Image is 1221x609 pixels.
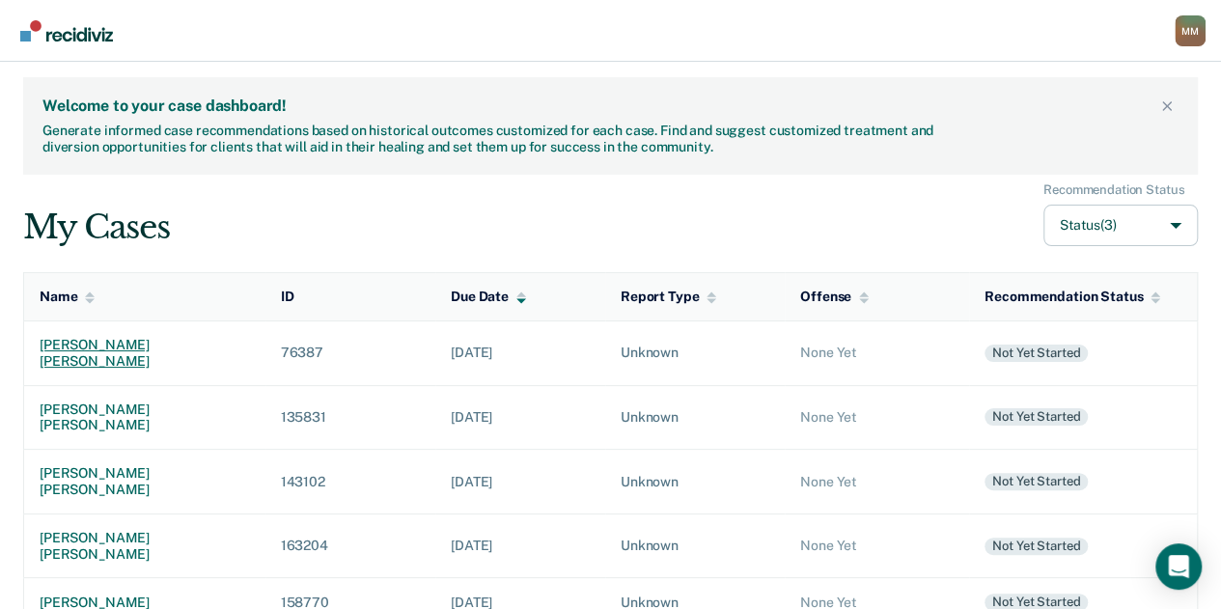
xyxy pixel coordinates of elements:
[800,538,954,554] div: None Yet
[451,289,526,305] div: Due Date
[800,409,954,426] div: None Yet
[985,408,1088,426] div: Not yet started
[40,337,250,370] div: [PERSON_NAME] [PERSON_NAME]
[42,97,1155,115] div: Welcome to your case dashboard!
[800,474,954,490] div: None Yet
[1043,205,1198,246] button: Status(3)
[40,401,250,434] div: [PERSON_NAME] [PERSON_NAME]
[40,289,95,305] div: Name
[985,289,1160,305] div: Recommendation Status
[265,450,435,514] td: 143102
[800,345,954,361] div: None Yet
[985,473,1088,490] div: Not yet started
[281,289,294,305] div: ID
[800,289,869,305] div: Offense
[265,385,435,450] td: 135831
[435,513,605,578] td: [DATE]
[1155,543,1202,590] div: Open Intercom Messenger
[605,450,785,514] td: Unknown
[985,538,1088,555] div: Not yet started
[42,123,939,155] div: Generate informed case recommendations based on historical outcomes customized for each case. Fin...
[40,465,250,498] div: [PERSON_NAME] [PERSON_NAME]
[605,320,785,385] td: Unknown
[1175,15,1206,46] button: Profile dropdown button
[605,385,785,450] td: Unknown
[435,320,605,385] td: [DATE]
[1175,15,1206,46] div: M M
[621,289,716,305] div: Report Type
[265,513,435,578] td: 163204
[435,385,605,450] td: [DATE]
[605,513,785,578] td: Unknown
[40,530,250,563] div: [PERSON_NAME] [PERSON_NAME]
[20,20,113,42] img: Recidiviz
[265,320,435,385] td: 76387
[1043,182,1184,198] div: Recommendation Status
[435,450,605,514] td: [DATE]
[985,345,1088,362] div: Not yet started
[23,208,169,247] div: My Cases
